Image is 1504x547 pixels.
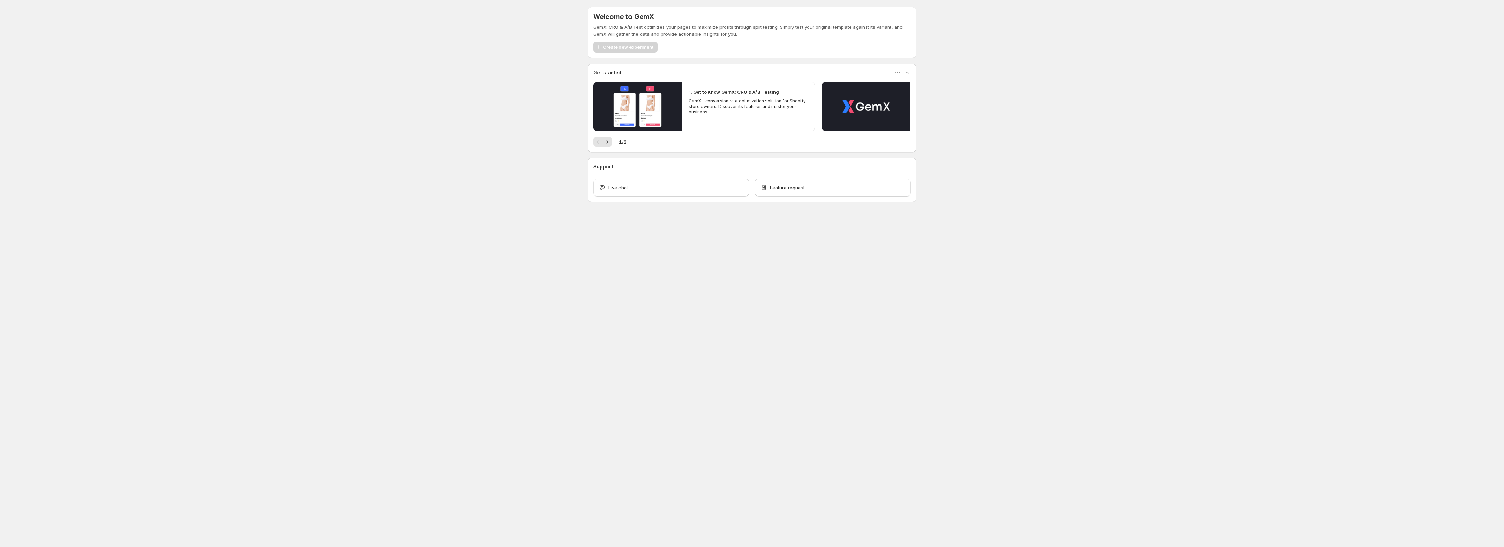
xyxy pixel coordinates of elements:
[593,137,612,147] nav: Pagination
[619,138,626,145] span: 1 / 2
[689,89,779,95] h2: 1. Get to Know GemX: CRO & A/B Testing
[602,137,612,147] button: Next
[593,82,682,131] button: Play video
[593,163,613,170] h3: Support
[689,98,808,115] p: GemX - conversion rate optimization solution for Shopify store owners. Discover its features and ...
[593,69,622,76] h3: Get started
[770,184,805,191] span: Feature request
[822,82,910,131] button: Play video
[608,184,628,191] span: Live chat
[593,24,911,37] p: GemX: CRO & A/B Test optimizes your pages to maximize profits through split testing. Simply test ...
[593,12,654,21] h5: Welcome to GemX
